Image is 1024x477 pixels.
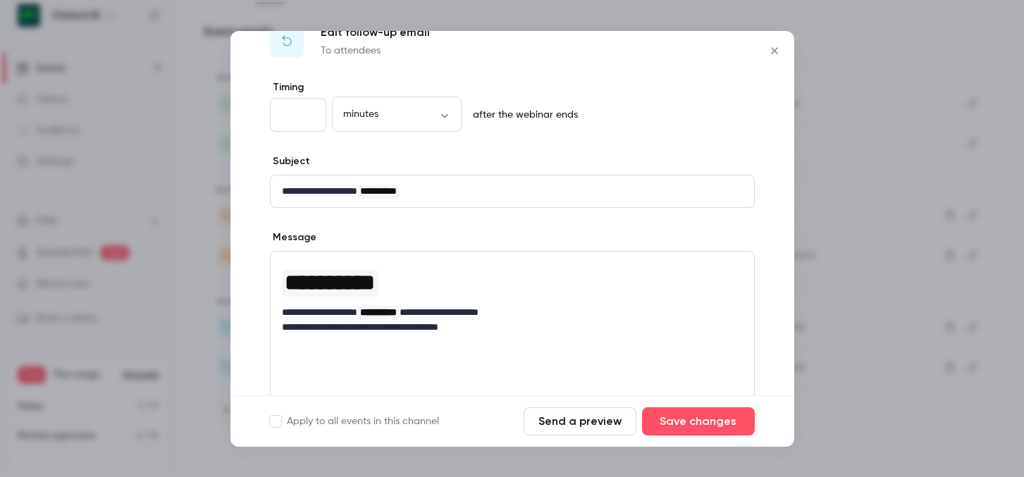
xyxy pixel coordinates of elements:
div: editor [271,252,754,343]
label: Timing [270,80,755,94]
label: Message [270,230,316,244]
button: Save changes [642,407,755,435]
label: Subject [270,154,310,168]
p: after the webinar ends [467,108,578,122]
div: minutes [332,107,462,121]
p: Edit follow-up email [321,24,430,41]
p: To attendees [321,44,430,58]
button: Close [760,37,789,65]
label: Apply to all events in this channel [270,414,439,428]
div: editor [271,175,754,207]
button: Send a preview [524,407,636,435]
